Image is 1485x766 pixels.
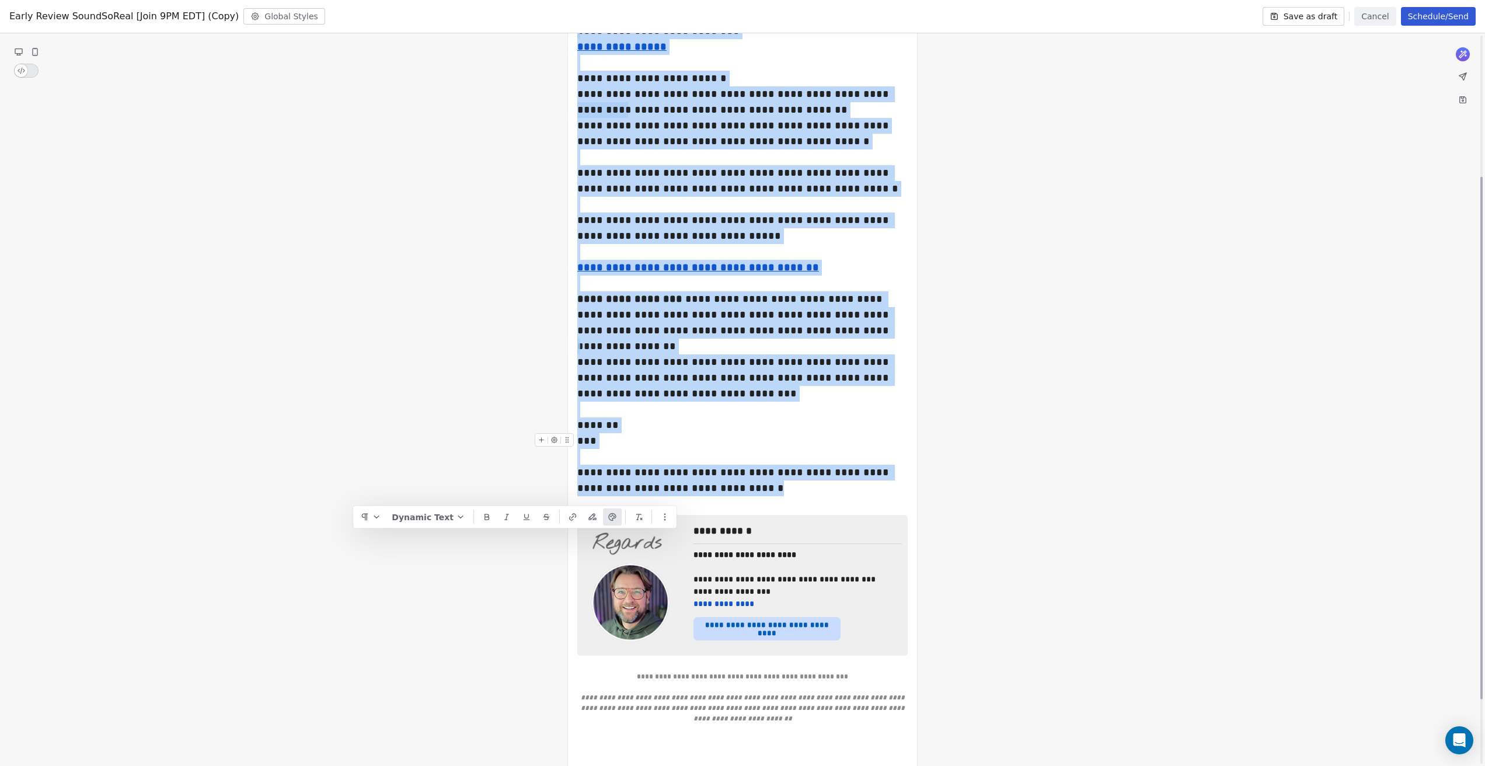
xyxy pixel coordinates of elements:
[1401,7,1476,26] button: Schedule/Send
[387,509,470,526] button: Dynamic Text
[1354,7,1396,26] button: Cancel
[243,8,325,25] button: Global Styles
[9,9,239,23] span: Early Review SoundSoReal [Join 9PM EDT] (Copy)
[1445,726,1473,754] div: Open Intercom Messenger
[1263,7,1345,26] button: Save as draft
